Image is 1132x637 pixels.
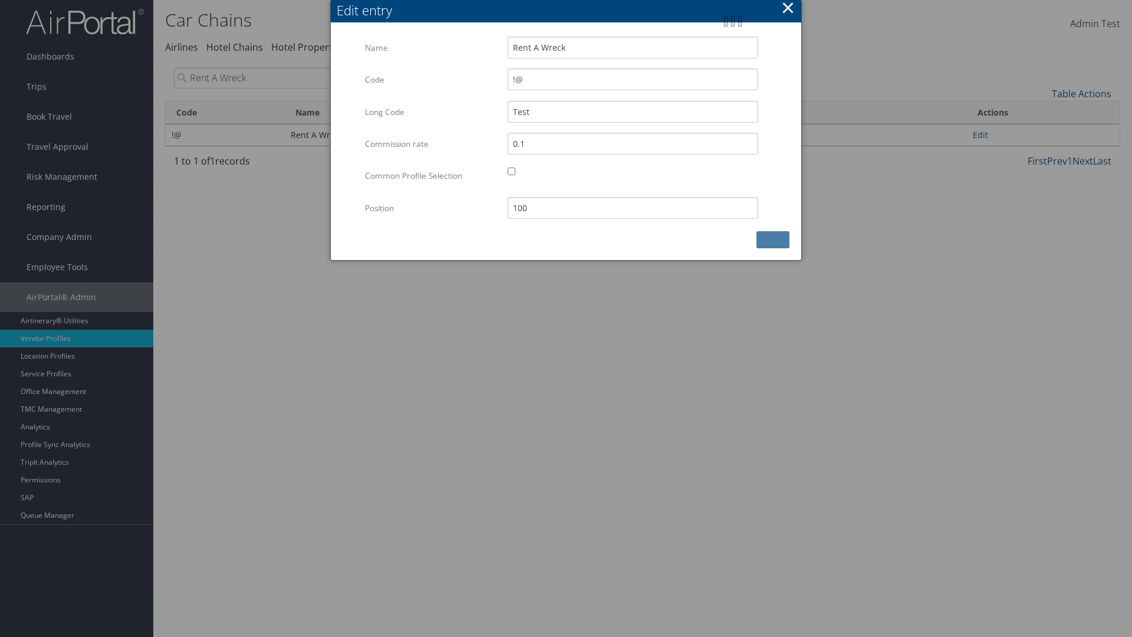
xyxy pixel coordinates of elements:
label: Position [365,197,499,219]
label: Long Code [365,101,499,123]
label: Code [365,68,499,91]
label: Common Profile Selection [365,165,499,187]
div: Edit entry [337,1,801,19]
label: Name [365,37,499,59]
label: Commission rate [365,133,499,155]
